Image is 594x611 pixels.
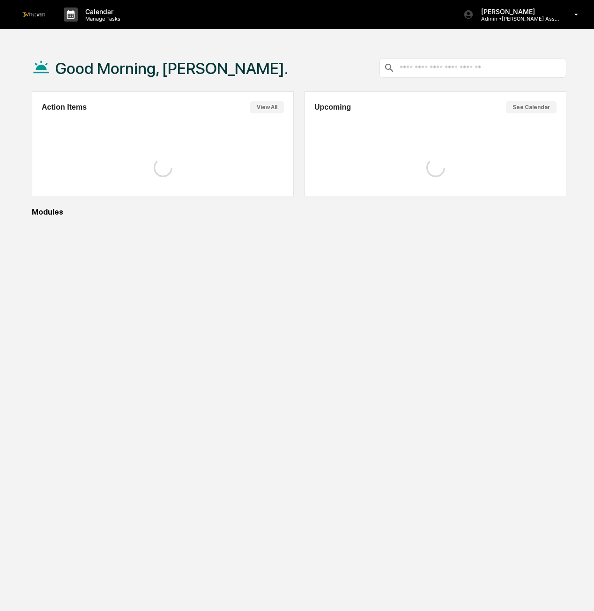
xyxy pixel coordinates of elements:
[474,7,561,15] p: [PERSON_NAME]
[506,101,557,113] button: See Calendar
[78,15,125,22] p: Manage Tasks
[314,103,351,112] h2: Upcoming
[250,101,284,113] button: View All
[78,7,125,15] p: Calendar
[55,59,288,78] h1: Good Morning, [PERSON_NAME].
[474,15,561,22] p: Admin • [PERSON_NAME] Asset Management
[42,103,87,112] h2: Action Items
[32,208,566,216] div: Modules
[22,12,45,16] img: logo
